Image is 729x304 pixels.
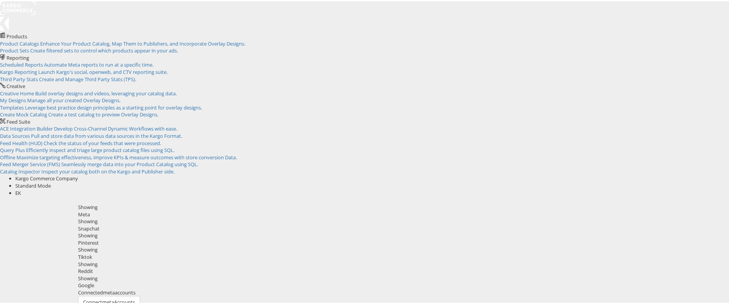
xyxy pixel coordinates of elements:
span: Develop Cross-Channel Dynamic Workflows with ease. [54,124,177,131]
span: Automate Meta reports to run at a specific time. [44,60,153,67]
span: Manage all your created Overlay Designs. [27,96,121,103]
span: Enhance Your Product Catalog, Map Them to Publishers, and Incorporate Overlay Designs. [40,39,245,46]
span: Create filtered sets to control which products appear in your ads. [30,46,178,53]
span: Launch Kargo's social, openweb, and CTV reporting suite. [38,67,168,74]
span: Leverage best practice design principles as a starting point for overlay designs. [25,103,202,110]
span: Reporting [7,53,29,60]
span: Kargo Commerce Company [15,174,78,181]
span: Standard Mode [15,181,51,188]
span: Inspect your catalog both on the Kargo and Publisher side. [41,167,175,174]
span: Feed Suite [7,117,30,124]
span: Creative [7,82,25,88]
span: Pull and store data from various data sources in the Kargo Format. [31,131,182,138]
span: Check the status of your feeds that were processed. [44,139,161,145]
span: EK [15,188,21,195]
span: Efficiently inspect and triage large product catalog files using SQL. [26,145,175,152]
span: Maximize targeting effectiveness, improve KPIs & measure outcomes with store conversion Data. [16,153,237,160]
span: meta [103,288,115,295]
span: Seamlessly merge data into your Product Catalog using SQL. [61,160,198,167]
span: Create and Manage Third Party Stats (TPS). [39,75,136,82]
span: Build overlay designs and videos, leveraging your catalog data. [35,89,177,96]
span: Create a test catalog to preview Overlay Designs. [48,110,158,117]
span: Products [7,32,27,39]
